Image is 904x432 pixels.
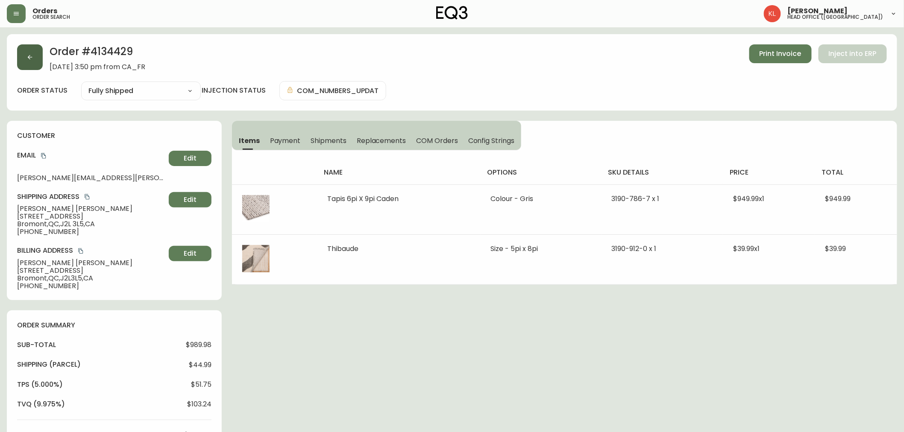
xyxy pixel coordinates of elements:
h4: Email [17,151,165,160]
img: 019c9923-6050-455f-8874-f08b2b6430e2.jpg [242,195,270,222]
h5: order search [32,15,70,20]
button: copy [83,193,91,201]
img: 2c0c8aa7421344cf0398c7f872b772b5 [764,5,781,22]
span: [PERSON_NAME] [PERSON_NAME] [17,205,165,213]
button: Edit [169,151,211,166]
h4: total [822,168,890,177]
span: Bromont , QC , J2L3L5 , CA [17,274,165,282]
h4: Billing Address [17,246,165,255]
h4: customer [17,131,211,140]
span: $949.99 x 1 [733,194,764,204]
h4: sub-total [17,340,56,350]
span: $39.99 x 1 [733,244,760,254]
h4: Shipping Address [17,192,165,201]
span: $989.98 [186,341,211,349]
span: Edit [184,249,197,258]
span: Replacements [357,136,406,145]
li: Size - 5pi x 8pi [491,245,591,253]
h4: tvq (9.975%) [17,400,65,409]
span: [STREET_ADDRESS] [17,213,165,220]
span: Tapis 6pi X 9pi Caden [327,194,399,204]
h4: options [487,168,595,177]
span: Shipments [311,136,346,145]
span: $103.24 [187,400,211,408]
span: [PERSON_NAME] [788,8,848,15]
span: $949.99 [825,194,851,204]
span: [DATE] 3:50 pm from CA_FR [50,63,145,71]
h4: order summary [17,321,211,330]
h2: Order # 4134429 [50,44,145,63]
span: Bromont , QC , J2L 3L5 , CA [17,220,165,228]
h4: tps (5.000%) [17,380,63,389]
button: Print Invoice [749,44,812,63]
span: Orders [32,8,57,15]
span: [PHONE_NUMBER] [17,228,165,236]
span: Items [239,136,260,145]
h4: name [324,168,474,177]
span: $51.75 [191,381,211,388]
span: Config Strings [468,136,514,145]
h4: sku details [608,168,716,177]
span: [STREET_ADDRESS] [17,267,165,274]
span: 3190-786-7 x 1 [612,194,660,204]
span: Edit [184,154,197,163]
span: Edit [184,195,197,204]
button: Edit [169,246,211,261]
span: [PHONE_NUMBER] [17,282,165,290]
label: order status [17,86,68,95]
span: 3190-912-0 x 1 [612,244,657,254]
span: Print Invoice [760,49,801,58]
h4: Shipping ( Parcel ) [17,360,81,369]
img: logo [436,6,468,20]
span: [PERSON_NAME] [PERSON_NAME] [17,259,165,267]
span: COM Orders [416,136,458,145]
h5: head office ([GEOGRAPHIC_DATA]) [788,15,883,20]
span: $39.99 [825,244,846,254]
span: Thibaude [327,244,358,254]
span: Payment [270,136,301,145]
li: Colour - Gris [491,195,591,203]
h4: injection status [202,86,266,95]
button: copy [76,247,85,255]
button: copy [39,152,48,160]
h4: price [730,168,808,177]
button: Edit [169,192,211,207]
span: $44.99 [189,361,211,369]
span: [PERSON_NAME][EMAIL_ADDRESS][PERSON_NAME][DOMAIN_NAME] [17,174,165,182]
img: 3297cbf9-8d5c-461b-a8a9-3a5dd7b8f5ac.jpg [242,245,270,272]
